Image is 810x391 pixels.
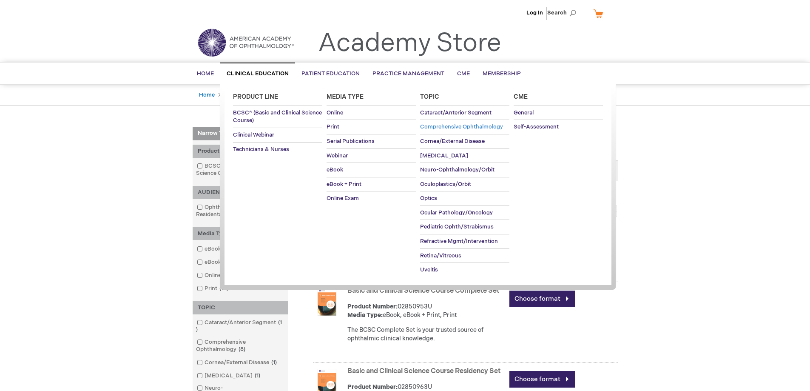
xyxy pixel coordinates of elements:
a: Comprehensive Ophthalmology8 [195,338,286,354]
a: Cornea/External Disease1 [195,359,280,367]
span: General [514,109,534,116]
div: The BCSC Complete Set is your trusted source of ophthalmic clinical knowledge. [347,326,505,343]
div: 02850953U eBook, eBook + Print, Print [347,303,505,320]
a: [MEDICAL_DATA]1 [195,372,264,380]
strong: Product Number: [347,383,398,391]
a: eBook15 [195,245,236,253]
a: Academy Store [318,28,501,59]
span: Practice Management [372,70,444,77]
strong: Narrow Your Choices [193,127,288,140]
a: Basic and Clinical Science Course Residency Set [347,367,500,375]
span: Clinical Education [227,70,289,77]
span: [MEDICAL_DATA] [420,152,468,159]
span: Online [327,109,343,116]
a: Ophthalmologists & Residents16 [195,203,286,219]
span: Search [547,4,580,21]
a: Log In [526,9,543,16]
span: Membership [483,70,521,77]
strong: Product Number: [347,303,398,310]
div: TOPIC [193,301,288,314]
span: 1 [269,359,279,366]
strong: Media Type: [347,311,383,319]
span: Uveitis [420,266,438,273]
span: Home [197,70,214,77]
span: Online Exam [327,195,359,202]
div: Media Type [193,227,288,240]
span: Pediatric Ophth/Strabismus [420,223,494,230]
span: Cornea/External Disease [420,138,485,145]
img: Basic and Clinical Science Course Complete Set [313,288,341,316]
span: Cme [514,93,528,100]
a: Print15 [195,285,232,293]
a: BCSC® (Basic and Clinical Science Course)16 [195,162,286,177]
span: eBook + Print [327,181,361,188]
span: 1 [253,372,262,379]
a: Home [199,91,215,98]
span: Cataract/Anterior Segment [420,109,492,116]
div: Product Line [193,145,288,158]
span: 15 [217,285,230,292]
span: 1 [196,319,282,333]
a: Basic and Clinical Science Course Complete Set [347,287,499,295]
span: Serial Publications [327,138,375,145]
span: BCSC® (Basic and Clinical Science Course) [233,109,322,124]
span: Patient Education [301,70,360,77]
span: Technicians & Nurses [233,146,289,153]
span: Self-Assessment [514,123,559,130]
span: Oculoplastics/Orbit [420,181,471,188]
span: Neuro-Ophthalmology/Orbit [420,166,495,173]
span: Clinical Webinar [233,131,274,138]
a: Choose format [509,371,575,388]
a: Online1 [195,271,232,280]
span: Retina/Vitreous [420,252,461,259]
span: Webinar [327,152,348,159]
span: Ocular Pathology/Oncology [420,209,493,216]
span: Media Type [327,93,364,100]
a: eBook + Print14 [195,258,254,266]
span: eBook [327,166,343,173]
a: Cataract/Anterior Segment1 [195,319,286,334]
span: Comprehensive Ophthalmology [420,123,503,130]
a: Choose format [509,291,575,307]
span: Print [327,123,339,130]
div: AUDIENCE [193,186,288,199]
span: Topic [420,93,439,100]
span: Product Line [233,93,278,100]
span: Refractive Mgmt/Intervention [420,238,498,245]
span: CME [457,70,470,77]
span: 8 [236,346,247,353]
span: Optics [420,195,437,202]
